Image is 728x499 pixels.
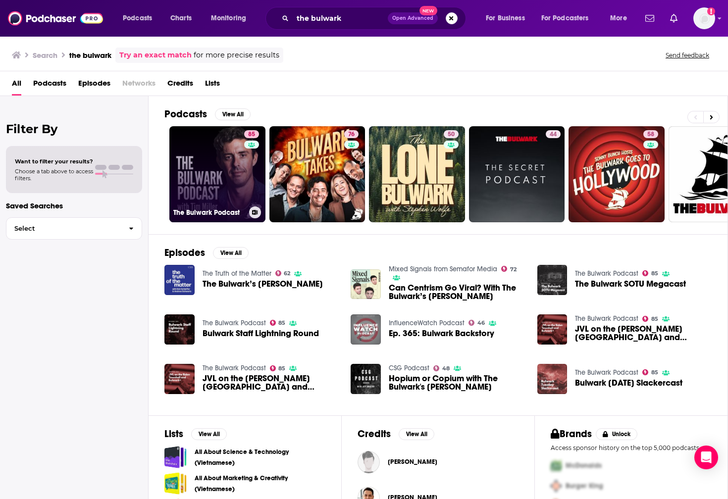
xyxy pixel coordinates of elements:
span: Want to filter your results? [15,158,93,165]
span: Burger King [566,482,603,490]
img: Jim Swift [358,451,380,473]
button: View All [213,247,249,259]
a: 58 [569,126,665,222]
a: 62 [275,270,291,276]
span: Bulwark [DATE] Slackercast [575,379,682,387]
span: [PERSON_NAME] [388,458,437,466]
a: 85 [270,365,286,371]
a: Show notifications dropdown [641,10,658,27]
a: 85 [642,316,658,322]
h3: Search [33,50,57,60]
img: The Bulwark SOTU Megacast [537,265,568,295]
img: Bulwark Tuesday Slackercast [537,364,568,394]
img: The Bulwark’s Charlie Sykes [164,265,195,295]
button: View All [399,428,434,440]
a: PodcastsView All [164,108,251,120]
span: The Bulwark’s [PERSON_NAME] [203,280,323,288]
span: 44 [550,130,557,140]
a: 85 [642,369,658,375]
button: open menu [479,10,537,26]
a: 50 [369,126,465,222]
a: Can Centrism Go Viral? With The Bulwark’s Tim Miller [351,269,381,299]
a: 44 [469,126,565,222]
span: Networks [122,75,156,96]
img: Bulwark Staff Lightning Round [164,314,195,345]
span: 85 [248,130,255,140]
a: The Bulwark Podcast [575,314,638,323]
p: Access sponsor history on the top 5,000 podcasts. [551,444,712,451]
a: All About Marketing & Creativity (Vietnamese) [195,473,325,495]
span: Choose a tab above to access filters. [15,168,93,182]
span: JVL on the [PERSON_NAME][GEOGRAPHIC_DATA] and [GEOGRAPHIC_DATA] [203,374,339,391]
a: Charts [164,10,198,26]
a: InfluenceWatch Podcast [389,319,465,327]
span: 76 [348,130,355,140]
h2: Lists [164,428,183,440]
span: for more precise results [194,50,279,61]
button: open menu [535,10,603,26]
span: Charts [170,11,192,25]
span: Monitoring [211,11,246,25]
input: Search podcasts, credits, & more... [293,10,388,26]
span: 85 [651,317,658,321]
a: Hopium or Copium with The Bulwark's Tim Miller [389,374,525,391]
a: Credits [167,75,193,96]
a: The Bulwark SOTU Megacast [575,280,686,288]
img: Hopium or Copium with The Bulwark's Tim Miller [351,364,381,394]
span: Bulwark Staff Lightning Round [203,329,319,338]
a: All About Science & Technology (Vietnamese) [164,446,187,468]
button: Show profile menu [693,7,715,29]
a: Jim Swift [388,458,437,466]
a: CSG Podcast [389,364,429,372]
a: Episodes [78,75,110,96]
span: Hopium or Copium with The Bulwark's [PERSON_NAME] [389,374,525,391]
a: 48 [433,365,450,371]
svg: Add a profile image [707,7,715,15]
a: 50 [444,130,459,138]
a: Mixed Signals from Semafor Media [389,265,497,273]
a: The Bulwark’s Charlie Sykes [203,280,323,288]
a: JVL on the Biden Townhall and Bulwark+ [164,364,195,394]
h3: the bulwark [69,50,111,60]
img: Ep. 365: Bulwark Backstory [351,314,381,345]
button: open menu [204,10,259,26]
button: View All [215,108,251,120]
span: All [12,75,21,96]
a: 76 [269,126,365,222]
a: Ep. 365: Bulwark Backstory [389,329,494,338]
a: ListsView All [164,428,227,440]
button: open menu [116,10,165,26]
a: 85 [244,130,259,138]
button: Unlock [596,428,638,440]
span: 72 [510,267,517,272]
img: User Profile [693,7,715,29]
p: Saved Searches [6,201,142,210]
a: 46 [468,320,485,326]
span: For Podcasters [541,11,589,25]
a: 85 [642,270,658,276]
button: open menu [603,10,639,26]
span: Open Advanced [392,16,433,21]
a: Lists [205,75,220,96]
span: 48 [442,366,450,371]
span: 85 [651,271,658,276]
span: Logged in as kirstycam [693,7,715,29]
a: 44 [546,130,561,138]
span: 50 [448,130,455,140]
a: Podcasts [33,75,66,96]
div: Open Intercom Messenger [694,446,718,469]
a: Podchaser - Follow, Share and Rate Podcasts [8,9,103,28]
a: All About Marketing & Creativity (Vietnamese) [164,472,187,495]
span: 85 [651,370,658,375]
span: 85 [278,321,285,325]
h2: Credits [358,428,391,440]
